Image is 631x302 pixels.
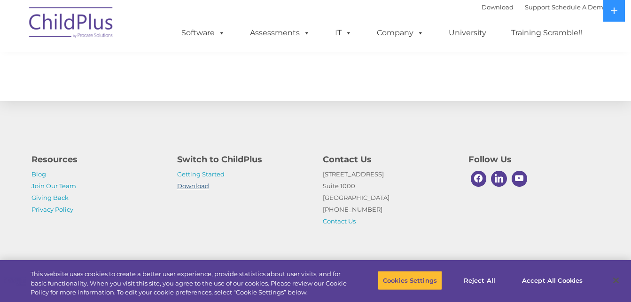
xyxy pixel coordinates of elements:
[489,168,509,189] a: Linkedin
[482,3,514,11] a: Download
[31,182,76,190] a: Join Our Team
[31,206,73,213] a: Privacy Policy
[552,3,607,11] a: Schedule A Demo
[450,270,509,290] button: Reject All
[525,3,550,11] a: Support
[31,153,163,166] h4: Resources
[31,270,347,297] div: This website uses cookies to create a better user experience, provide statistics about user visit...
[502,24,592,42] a: Training Scramble!!
[31,194,69,201] a: Giving Back
[326,24,361,42] a: IT
[378,270,442,290] button: Cookies Settings
[468,168,489,189] a: Facebook
[323,153,454,166] h4: Contact Us
[177,182,209,190] a: Download
[131,62,159,69] span: Last name
[509,168,530,189] a: Youtube
[482,3,607,11] font: |
[439,24,496,42] a: University
[131,101,171,108] span: Phone number
[177,170,225,178] a: Getting Started
[323,168,454,227] p: [STREET_ADDRESS] Suite 1000 [GEOGRAPHIC_DATA] [PHONE_NUMBER]
[517,270,588,290] button: Accept All Cookies
[24,0,118,48] img: ChildPlus by Procare Solutions
[323,217,356,225] a: Contact Us
[468,153,600,166] h4: Follow Us
[172,24,234,42] a: Software
[367,24,433,42] a: Company
[241,24,319,42] a: Assessments
[31,170,46,178] a: Blog
[606,270,626,291] button: Close
[177,153,309,166] h4: Switch to ChildPlus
